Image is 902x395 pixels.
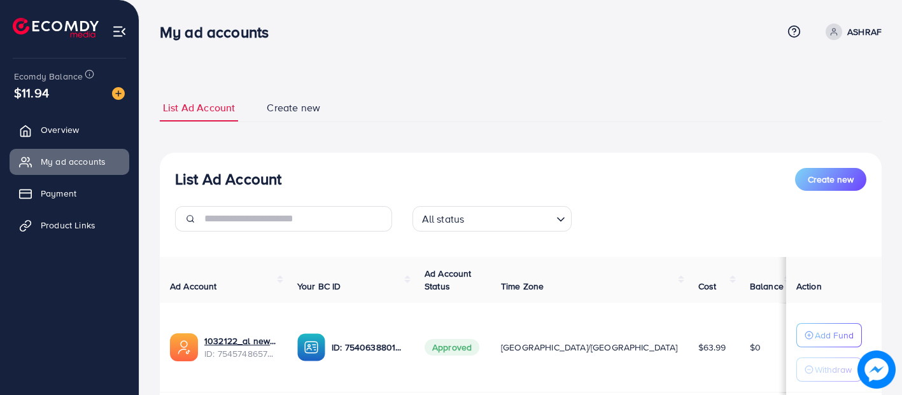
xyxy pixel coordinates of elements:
[13,18,99,38] img: logo
[698,280,717,293] span: Cost
[170,280,217,293] span: Ad Account
[160,23,279,41] h3: My ad accounts
[815,328,854,343] p: Add Fund
[297,280,341,293] span: Your BC ID
[41,219,95,232] span: Product Links
[204,347,277,360] span: ID: 7545748657711988753
[10,212,129,238] a: Product Links
[267,100,320,115] span: Create new
[204,335,277,347] a: 1032122_al new_1756881546706
[796,323,862,347] button: Add Fund
[10,149,129,174] a: My ad accounts
[332,340,404,355] p: ID: 7540638801937629201
[501,341,678,354] span: [GEOGRAPHIC_DATA]/[GEOGRAPHIC_DATA]
[425,267,472,293] span: Ad Account Status
[10,181,129,206] a: Payment
[14,70,83,83] span: Ecomdy Balance
[41,123,79,136] span: Overview
[698,341,726,354] span: $63.99
[175,170,281,188] h3: List Ad Account
[821,24,882,40] a: ASHRAF
[501,280,544,293] span: Time Zone
[808,173,854,186] span: Create new
[170,333,198,361] img: ic-ads-acc.e4c84228.svg
[41,187,76,200] span: Payment
[412,206,572,232] div: Search for option
[795,168,866,191] button: Create new
[112,24,127,39] img: menu
[468,207,551,228] input: Search for option
[297,333,325,361] img: ic-ba-acc.ded83a64.svg
[857,350,896,389] img: image
[796,357,862,382] button: Withdraw
[847,24,882,39] p: ASHRAF
[14,83,49,102] span: $11.94
[419,210,467,228] span: All status
[815,362,852,377] p: Withdraw
[163,100,235,115] span: List Ad Account
[750,341,761,354] span: $0
[204,335,277,361] div: <span class='underline'>1032122_al new_1756881546706</span></br>7545748657711988753
[425,339,479,356] span: Approved
[750,280,784,293] span: Balance
[41,155,106,168] span: My ad accounts
[10,117,129,142] a: Overview
[796,280,822,293] span: Action
[112,87,125,100] img: image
